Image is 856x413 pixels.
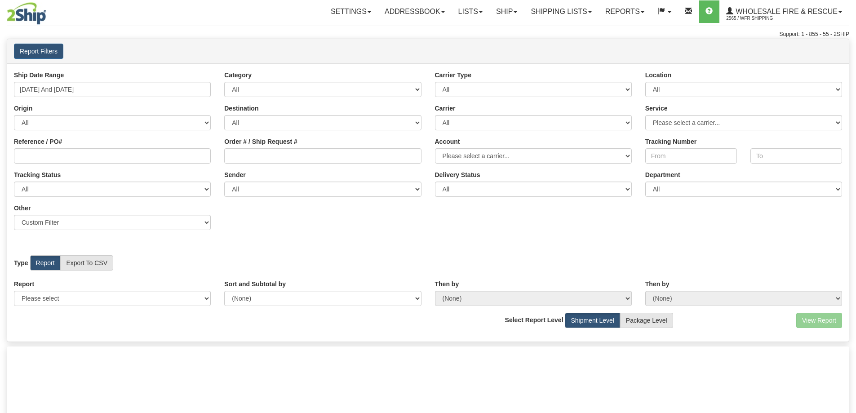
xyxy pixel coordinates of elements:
[524,0,598,23] a: Shipping lists
[7,2,46,25] img: logo2565.jpg
[14,44,63,59] button: Report Filters
[224,280,286,289] label: Sort and Subtotal by
[435,137,460,146] label: Account
[620,313,673,328] label: Package Level
[726,14,794,23] span: 2565 / WFR Shipping
[224,170,245,179] label: Sender
[645,280,670,289] label: Then by
[14,137,62,146] label: Reference / PO#
[14,170,61,179] label: Tracking Status
[796,313,842,328] button: View Report
[14,104,32,113] label: Origin
[452,0,489,23] a: Lists
[435,104,456,113] label: Carrier
[378,0,452,23] a: Addressbook
[645,71,671,80] label: Location
[645,170,680,179] label: Department
[505,315,563,324] label: Select Report Level
[435,182,632,197] select: Please ensure data set in report has been RECENTLY tracked from your Shipment History
[224,137,297,146] label: Order # / Ship Request #
[30,255,61,271] label: Report
[60,255,113,271] label: Export To CSV
[645,104,668,113] label: Service
[719,0,849,23] a: WHOLESALE FIRE & RESCUE 2565 / WFR Shipping
[645,137,696,146] label: Tracking Number
[435,71,471,80] label: Carrier Type
[224,104,258,113] label: Destination
[14,71,64,80] label: Ship Date Range
[645,148,737,164] input: From
[733,8,838,15] span: WHOLESALE FIRE & RESCUE
[435,170,480,179] label: Please ensure data set in report has been RECENTLY tracked from your Shipment History
[7,31,849,38] div: Support: 1 - 855 - 55 - 2SHIP
[750,148,842,164] input: To
[599,0,651,23] a: Reports
[224,71,252,80] label: Category
[14,280,34,289] label: Report
[489,0,524,23] a: Ship
[324,0,378,23] a: Settings
[435,280,459,289] label: Then by
[14,258,28,267] label: Type
[565,313,620,328] label: Shipment Level
[14,204,31,213] label: Other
